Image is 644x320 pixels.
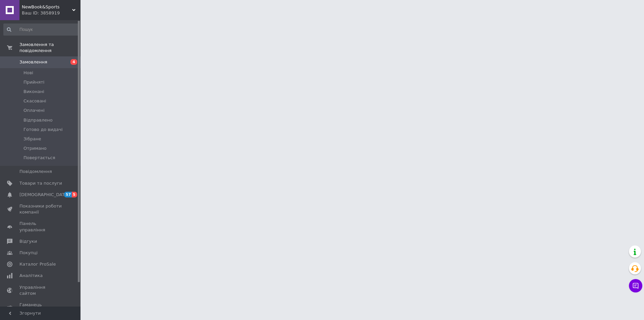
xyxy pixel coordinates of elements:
input: Пошук [3,24,79,36]
span: Замовлення та повідомлення [19,42,80,54]
span: 4 [70,59,77,65]
span: Отримано [23,145,47,151]
span: Гаманець компанії [19,302,62,314]
span: [DEMOGRAPHIC_DATA] [19,192,69,198]
span: 57 [64,192,72,197]
div: Ваш ID: 3858919 [22,10,80,16]
span: Показники роботи компанії [19,203,62,215]
button: Чат з покупцем [629,279,642,292]
span: Готово до видачі [23,127,63,133]
span: Товари та послуги [19,180,62,186]
span: NewBook&Sports [22,4,72,10]
span: Оплачені [23,107,45,113]
span: Повертається [23,155,55,161]
span: Відгуки [19,238,37,244]
span: Каталог ProSale [19,261,56,267]
span: Виконані [23,89,44,95]
span: 5 [72,192,77,197]
span: Прийняті [23,79,44,85]
span: Покупці [19,250,38,256]
span: Панель управління [19,221,62,233]
span: Відправлено [23,117,53,123]
span: Зібране [23,136,41,142]
span: Замовлення [19,59,47,65]
span: Управління сайтом [19,284,62,296]
span: Нові [23,70,33,76]
span: Аналітика [19,273,43,279]
span: Скасовані [23,98,46,104]
span: Повідомлення [19,169,52,175]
